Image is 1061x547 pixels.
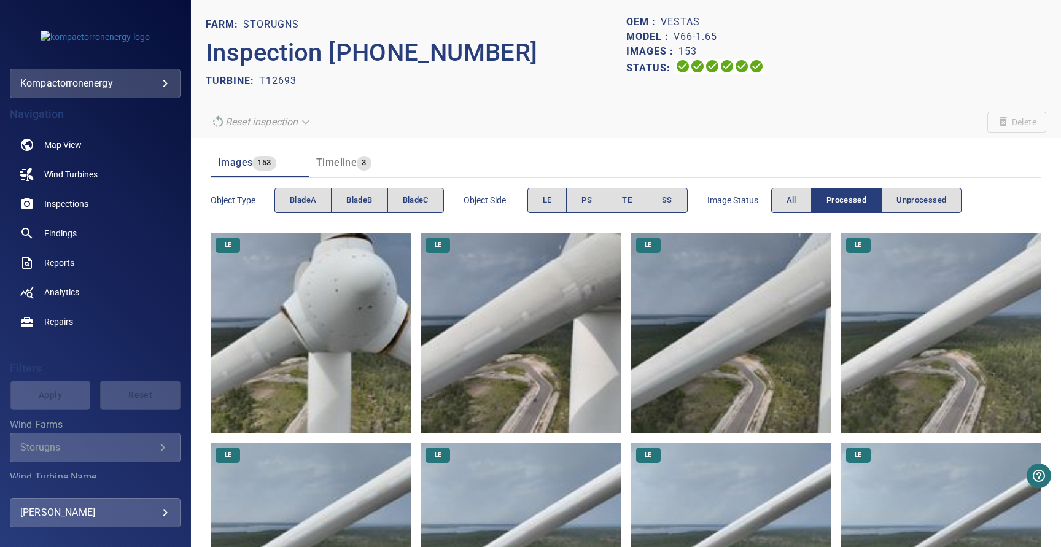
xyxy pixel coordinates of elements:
[771,188,812,213] button: All
[44,139,82,151] span: Map View
[20,503,170,522] div: [PERSON_NAME]
[10,189,181,219] a: inspections noActive
[10,219,181,248] a: findings noActive
[607,188,647,213] button: TE
[290,193,316,208] span: bladeA
[10,472,181,482] label: Wind Turbine Name
[259,74,297,88] p: T12693
[316,157,357,168] span: Timeline
[274,188,444,213] div: objectType
[896,193,946,208] span: Unprocessed
[427,241,449,249] span: LE
[41,31,150,43] img: kompactorronenergy-logo
[211,194,274,206] span: Object type
[20,441,155,453] div: Storugns
[357,156,371,170] span: 3
[44,198,88,210] span: Inspections
[787,193,796,208] span: All
[622,193,632,208] span: TE
[566,188,607,213] button: PS
[626,29,674,44] p: Model :
[626,15,661,29] p: OEM :
[662,193,672,208] span: SS
[527,188,688,213] div: objectSide
[675,59,690,74] svg: Uploading 100%
[749,59,764,74] svg: Classification 100%
[206,34,626,71] p: Inspection [PHONE_NUMBER]
[637,451,659,459] span: LE
[734,59,749,74] svg: Matching 100%
[10,108,181,120] h4: Navigation
[206,17,243,32] p: FARM:
[225,116,298,128] em: Reset inspection
[10,160,181,189] a: windturbines noActive
[252,156,276,170] span: 153
[10,277,181,307] a: analytics noActive
[661,15,700,29] p: Vestas
[987,112,1046,133] span: Unable to delete the inspection due to your user permissions
[44,257,74,269] span: Reports
[771,188,962,213] div: imageStatus
[10,433,181,462] div: Wind Farms
[243,17,299,32] p: Storugns
[206,111,317,133] div: Reset inspection
[44,316,73,328] span: Repairs
[403,193,429,208] span: bladeC
[10,420,181,430] label: Wind Farms
[543,193,552,208] span: LE
[881,188,962,213] button: Unprocessed
[10,307,181,336] a: repairs noActive
[427,451,449,459] span: LE
[637,241,659,249] span: LE
[331,188,387,213] button: bladeB
[206,74,259,88] p: TURBINE:
[10,69,181,98] div: kompactorronenergy
[44,286,79,298] span: Analytics
[10,130,181,160] a: map noActive
[705,59,720,74] svg: Selecting 100%
[581,193,592,208] span: PS
[678,44,697,59] p: 153
[811,188,882,213] button: Processed
[346,193,372,208] span: bladeB
[20,74,170,93] div: kompactorronenergy
[217,451,239,459] span: LE
[387,188,444,213] button: bladeC
[707,194,771,206] span: Image Status
[826,193,866,208] span: Processed
[647,188,688,213] button: SS
[527,188,567,213] button: LE
[464,194,527,206] span: Object Side
[44,227,77,239] span: Findings
[674,29,717,44] p: V66-1.65
[218,157,252,168] span: Images
[44,168,98,180] span: Wind Turbines
[847,451,869,459] span: LE
[626,59,675,77] p: Status:
[10,362,181,374] h4: Filters
[690,59,705,74] svg: Data Formatted 100%
[626,44,678,59] p: Images :
[847,241,869,249] span: LE
[10,248,181,277] a: reports noActive
[274,188,332,213] button: bladeA
[217,241,239,249] span: LE
[720,59,734,74] svg: ML Processing 100%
